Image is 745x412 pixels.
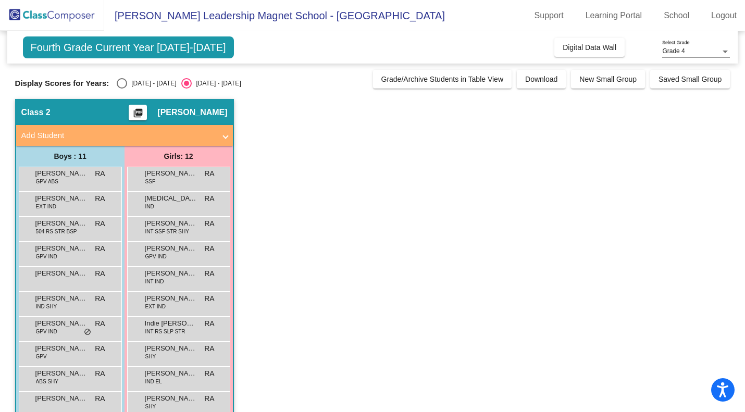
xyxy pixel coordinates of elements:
[145,318,197,329] span: Indie [PERSON_NAME]
[145,378,162,385] span: IND EL
[95,218,105,229] span: RA
[204,168,214,179] span: RA
[381,75,504,83] span: Grade/Archive Students in Table View
[145,368,197,379] span: [PERSON_NAME]
[145,218,197,229] span: [PERSON_NAME]
[15,79,109,88] span: Display Scores for Years:
[192,79,241,88] div: [DATE] - [DATE]
[145,328,185,335] span: INT RS SLP STR
[145,178,155,185] span: SSF
[204,268,214,279] span: RA
[145,193,197,204] span: [MEDICAL_DATA][PERSON_NAME]
[659,75,722,83] span: Saved Small Group
[36,203,56,210] span: EXT IND
[36,328,57,335] span: GPV IND
[204,368,214,379] span: RA
[95,368,105,379] span: RA
[554,38,625,57] button: Digital Data Wall
[95,343,105,354] span: RA
[95,243,105,254] span: RA
[579,75,637,83] span: New Small Group
[35,243,88,254] span: [PERSON_NAME]
[35,343,88,354] span: [PERSON_NAME]
[35,393,88,404] span: [PERSON_NAME]
[204,193,214,204] span: RA
[35,268,88,279] span: [PERSON_NAME]
[21,130,215,142] mat-panel-title: Add Student
[104,7,445,24] span: [PERSON_NAME] Leadership Magnet School - [GEOGRAPHIC_DATA]
[95,168,105,179] span: RA
[517,70,566,89] button: Download
[145,228,189,235] span: INT SSF STR SHY
[21,107,51,118] span: Class 2
[145,268,197,279] span: [PERSON_NAME]
[36,178,58,185] span: GPV ABS
[145,393,197,404] span: [PERSON_NAME]
[145,243,197,254] span: [PERSON_NAME]
[525,75,557,83] span: Download
[204,318,214,329] span: RA
[145,293,197,304] span: [PERSON_NAME]
[204,218,214,229] span: RA
[662,47,685,55] span: Grade 4
[125,146,233,167] div: Girls: 12
[95,318,105,329] span: RA
[95,193,105,204] span: RA
[145,403,156,410] span: SHY
[35,193,88,204] span: [PERSON_NAME]
[204,293,214,304] span: RA
[204,343,214,354] span: RA
[145,203,154,210] span: IND
[35,218,88,229] span: [PERSON_NAME]
[145,168,197,179] span: [PERSON_NAME]
[35,168,88,179] span: [PERSON_NAME]
[145,253,167,260] span: GPV IND
[145,353,156,360] span: SHY
[129,105,147,120] button: Print Students Details
[563,43,616,52] span: Digital Data Wall
[35,293,88,304] span: [PERSON_NAME]
[571,70,645,89] button: New Small Group
[145,278,164,285] span: INT IND
[95,393,105,404] span: RA
[35,368,88,379] span: [PERSON_NAME]
[127,79,176,88] div: [DATE] - [DATE]
[36,303,57,310] span: IND SHY
[36,253,57,260] span: GPV IND
[95,293,105,304] span: RA
[157,107,227,118] span: [PERSON_NAME]
[84,328,91,336] span: do_not_disturb_alt
[650,70,730,89] button: Saved Small Group
[655,7,698,24] a: School
[23,36,234,58] span: Fourth Grade Current Year [DATE]-[DATE]
[577,7,651,24] a: Learning Portal
[35,318,88,329] span: [PERSON_NAME]
[95,268,105,279] span: RA
[36,228,77,235] span: 504 RS STR BSP
[373,70,512,89] button: Grade/Archive Students in Table View
[16,146,125,167] div: Boys : 11
[16,125,233,146] mat-expansion-panel-header: Add Student
[117,78,241,89] mat-radio-group: Select an option
[145,303,166,310] span: EXT IND
[526,7,572,24] a: Support
[204,393,214,404] span: RA
[145,343,197,354] span: [PERSON_NAME]
[36,378,58,385] span: ABS SHY
[132,108,144,122] mat-icon: picture_as_pdf
[204,243,214,254] span: RA
[36,353,47,360] span: GPV
[703,7,745,24] a: Logout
